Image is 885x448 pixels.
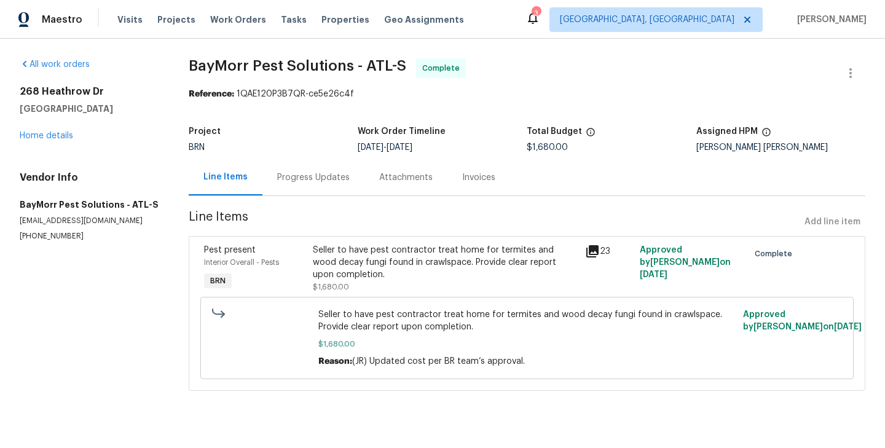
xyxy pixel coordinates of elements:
span: Tasks [281,15,307,24]
div: Progress Updates [277,171,350,184]
p: [EMAIL_ADDRESS][DOMAIN_NAME] [20,216,159,226]
div: Invoices [462,171,495,184]
span: $1,680.00 [527,143,568,152]
span: Projects [157,14,195,26]
span: The total cost of line items that have been proposed by Opendoor. This sum includes line items th... [586,127,596,143]
span: Maestro [42,14,82,26]
span: - [358,143,412,152]
span: $1,680.00 [318,338,736,350]
h4: Vendor Info [20,171,159,184]
span: $1,680.00 [313,283,349,291]
span: Line Items [189,211,800,234]
span: Interior Overall - Pests [204,259,279,266]
div: 1QAE120P3B7QR-ce5e26c4f [189,88,865,100]
h5: Work Order Timeline [358,127,446,136]
a: Home details [20,132,73,140]
h5: [GEOGRAPHIC_DATA] [20,103,159,115]
span: Reason: [318,357,352,366]
h5: Project [189,127,221,136]
div: Seller to have pest contractor treat home for termites and wood decay fungi found in crawlspace. ... [313,244,578,281]
span: [DATE] [387,143,412,152]
div: 3 [532,7,540,20]
h5: Assigned HPM [696,127,758,136]
span: [PERSON_NAME] [792,14,867,26]
span: Pest present [204,246,256,254]
a: All work orders [20,60,90,69]
span: BRN [205,275,230,287]
span: [DATE] [358,143,383,152]
div: [PERSON_NAME] [PERSON_NAME] [696,143,865,152]
span: Approved by [PERSON_NAME] on [640,246,731,279]
div: Line Items [203,171,248,183]
span: Seller to have pest contractor treat home for termites and wood decay fungi found in crawlspace. ... [318,308,736,333]
span: [GEOGRAPHIC_DATA], [GEOGRAPHIC_DATA] [560,14,734,26]
span: BRN [189,143,205,152]
span: Work Orders [210,14,266,26]
h5: Total Budget [527,127,582,136]
div: Attachments [379,171,433,184]
span: Complete [422,62,465,74]
span: Complete [755,248,797,260]
h5: BayMorr Pest Solutions - ATL-S [20,198,159,211]
span: BayMorr Pest Solutions - ATL-S [189,58,406,73]
span: The hpm assigned to this work order. [761,127,771,143]
span: [DATE] [834,323,862,331]
div: 23 [585,244,632,259]
b: Reference: [189,90,234,98]
h2: 268 Heathrow Dr [20,85,159,98]
p: [PHONE_NUMBER] [20,231,159,242]
span: Geo Assignments [384,14,464,26]
span: Approved by [PERSON_NAME] on [743,310,862,331]
span: Properties [321,14,369,26]
span: Visits [117,14,143,26]
span: [DATE] [640,270,667,279]
span: (JR) Updated cost per BR team’s approval. [352,357,525,366]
